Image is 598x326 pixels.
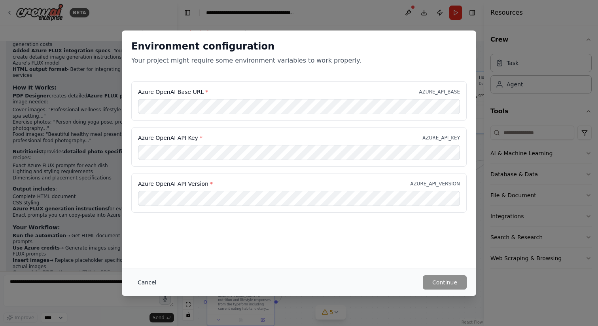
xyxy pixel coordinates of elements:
p: Your project might require some environment variables to work properly. [131,56,467,65]
label: Azure OpenAI Base URL [138,88,208,96]
label: Azure OpenAI API Version [138,180,213,188]
p: AZURE_API_KEY [422,135,460,141]
label: Azure OpenAI API Key [138,134,202,142]
p: AZURE_API_VERSION [410,181,460,187]
button: Continue [423,275,467,290]
h2: Environment configuration [131,40,467,53]
p: AZURE_API_BASE [419,89,460,95]
button: Cancel [131,275,163,290]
